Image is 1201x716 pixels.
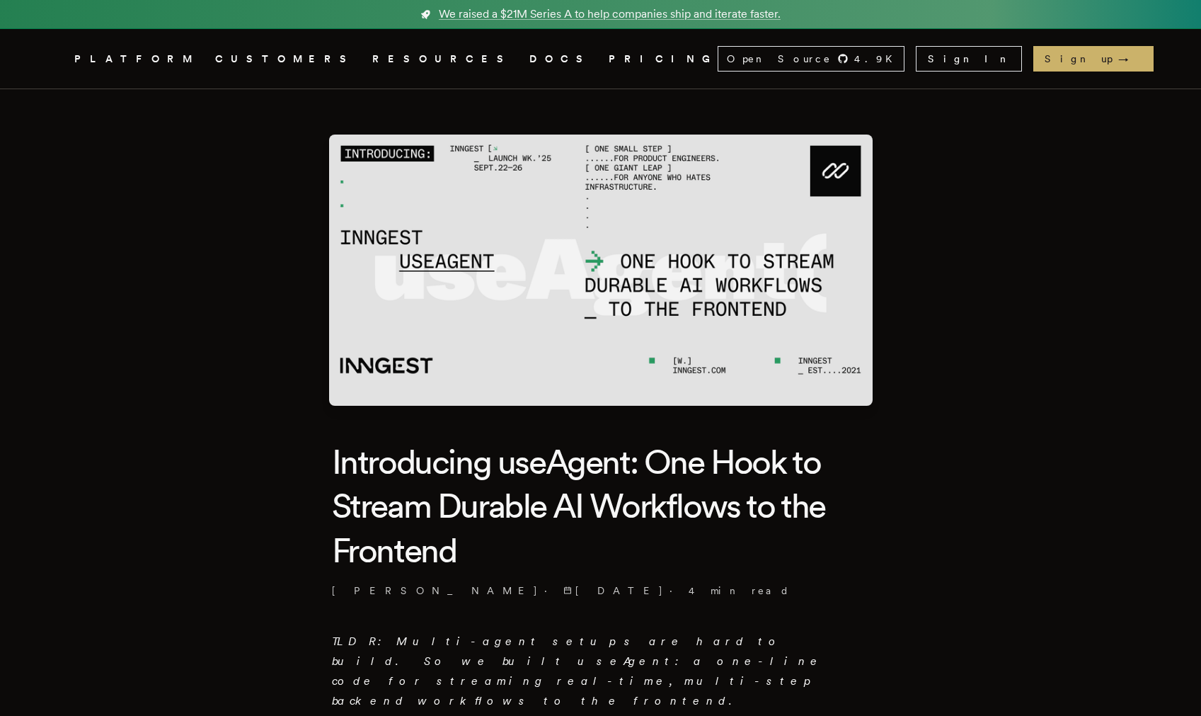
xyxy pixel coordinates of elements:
[332,440,870,572] h1: Introducing useAgent: One Hook to Stream Durable AI Workflows to the Frontend
[329,135,873,406] img: Featured image for Introducing useAgent: One Hook to Stream Durable AI Workflows to the Frontend ...
[439,6,781,23] span: We raised a $21M Series A to help companies ship and iterate faster.
[727,52,832,66] span: Open Source
[332,584,870,598] p: · ·
[529,50,592,68] a: DOCS
[563,584,664,598] span: [DATE]
[689,584,790,598] span: 4 min read
[1118,52,1142,66] span: →
[609,50,718,68] a: PRICING
[332,584,539,598] a: [PERSON_NAME]
[1033,46,1154,72] a: Sign up
[35,29,1167,89] nav: Global
[916,46,1022,72] a: Sign In
[74,50,198,68] button: PLATFORM
[215,50,355,68] a: CUSTOMERS
[372,50,512,68] button: RESOURCES
[332,635,824,708] em: TLDR: Multi-agent setups are hard to build. So we built useAgent: a one-line code for streaming r...
[854,52,901,66] span: 4.9 K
